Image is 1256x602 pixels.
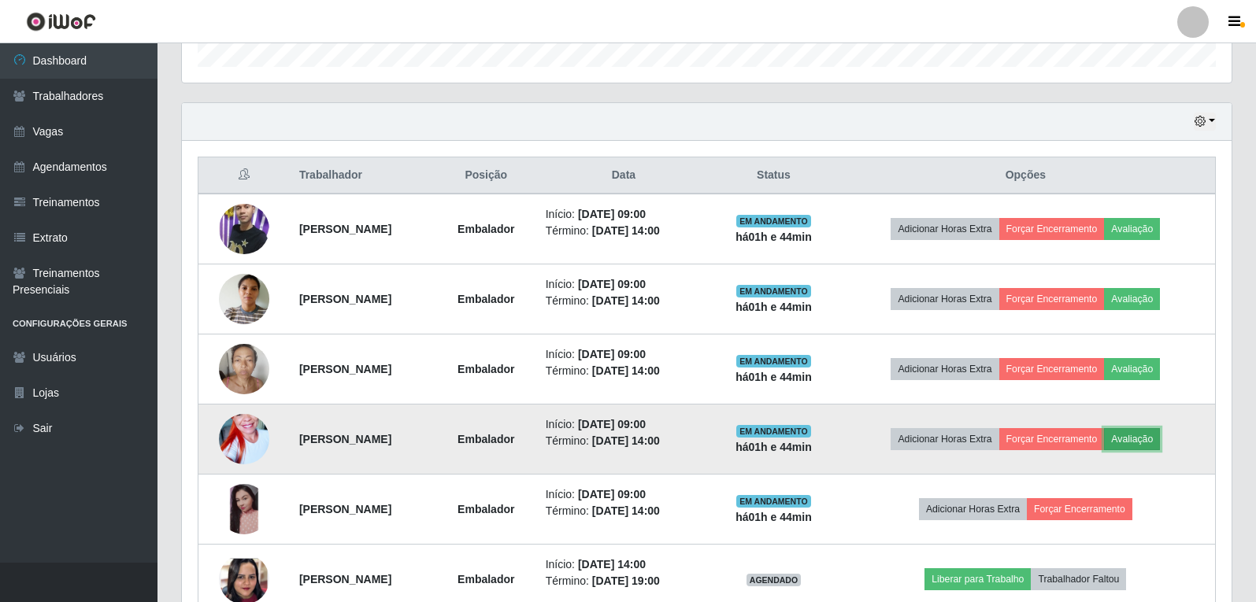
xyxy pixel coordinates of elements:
button: Adicionar Horas Extra [919,498,1027,520]
time: [DATE] 09:00 [578,348,646,360]
li: Término: [546,293,702,309]
strong: há 01 h e 44 min [735,231,812,243]
button: Adicionar Horas Extra [891,428,999,450]
img: 1729187872141.jpeg [219,254,269,344]
strong: há 01 h e 44 min [735,511,812,523]
button: Avaliação [1104,288,1160,310]
time: [DATE] 19:00 [592,574,660,587]
li: Término: [546,573,702,589]
th: Opções [836,157,1216,194]
li: Término: [546,433,702,449]
strong: [PERSON_NAME] [299,503,391,515]
time: [DATE] 09:00 [578,418,646,430]
img: 1682698554415.jpeg [219,184,269,274]
span: EM ANDAMENTO [736,355,811,367]
button: Trabalhador Faltou [1031,568,1126,590]
time: [DATE] 14:00 [578,558,646,571]
img: 1754489806174.jpeg [219,394,269,484]
strong: [PERSON_NAME] [299,223,391,235]
button: Avaliação [1104,218,1160,240]
img: 1745724590431.jpeg [219,484,269,534]
button: Avaliação [1104,358,1160,380]
button: Forçar Encerramento [1027,498,1132,520]
time: [DATE] 09:00 [578,208,646,220]
button: Liberar para Trabalho [924,568,1031,590]
button: Forçar Encerramento [999,358,1105,380]
li: Início: [546,416,702,433]
time: [DATE] 14:00 [592,224,660,237]
strong: Embalador [458,433,514,445]
strong: Embalador [458,223,514,235]
li: Início: [546,556,702,573]
img: CoreUI Logo [26,12,96,31]
strong: [PERSON_NAME] [299,433,391,445]
time: [DATE] 09:00 [578,278,646,290]
button: Forçar Encerramento [999,288,1105,310]
li: Início: [546,486,702,503]
strong: Embalador [458,573,514,585]
button: Adicionar Horas Extra [891,358,999,380]
li: Término: [546,503,702,519]
span: EM ANDAMENTO [736,285,811,297]
span: EM ANDAMENTO [736,495,811,508]
li: Início: [546,276,702,293]
th: Posição [436,157,536,194]
li: Término: [546,363,702,379]
img: 1734628597718.jpeg [219,335,269,402]
span: AGENDADO [747,574,802,586]
button: Adicionar Horas Extra [891,288,999,310]
strong: há 01 h e 44 min [735,441,812,453]
strong: há 01 h e 44 min [735,371,812,383]
span: EM ANDAMENTO [736,425,811,438]
strong: [PERSON_NAME] [299,363,391,375]
li: Término: [546,223,702,239]
time: [DATE] 14:00 [592,364,660,377]
strong: [PERSON_NAME] [299,573,391,585]
button: Adicionar Horas Extra [891,218,999,240]
strong: [PERSON_NAME] [299,293,391,305]
strong: há 01 h e 44 min [735,301,812,313]
li: Início: [546,346,702,363]
strong: Embalador [458,503,514,515]
button: Forçar Encerramento [999,428,1105,450]
li: Início: [546,206,702,223]
strong: Embalador [458,363,514,375]
th: Trabalhador [290,157,436,194]
strong: Embalador [458,293,514,305]
th: Status [711,157,835,194]
time: [DATE] 09:00 [578,488,646,500]
time: [DATE] 14:00 [592,434,660,447]
time: [DATE] 14:00 [592,504,660,517]
button: Avaliação [1104,428,1160,450]
span: EM ANDAMENTO [736,215,811,227]
time: [DATE] 14:00 [592,294,660,307]
th: Data [536,157,712,194]
button: Forçar Encerramento [999,218,1105,240]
